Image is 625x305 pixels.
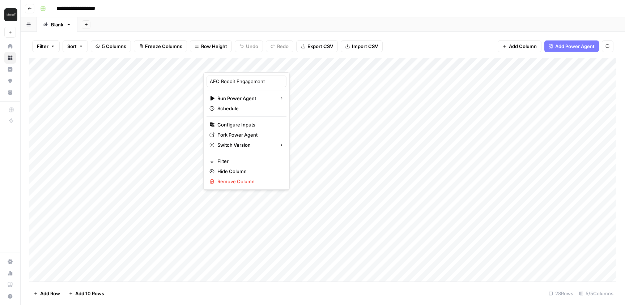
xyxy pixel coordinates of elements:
[544,40,599,52] button: Add Power Agent
[576,288,616,299] div: 5/5 Columns
[217,131,281,138] span: Fork Power Agent
[4,267,16,279] a: Usage
[217,178,281,185] span: Remove Column
[246,43,258,50] span: Undo
[4,64,16,75] a: Insights
[32,40,60,52] button: Filter
[40,290,60,297] span: Add Row
[4,291,16,302] button: Help + Support
[555,43,595,50] span: Add Power Agent
[546,288,576,299] div: 28 Rows
[4,256,16,267] a: Settings
[64,288,109,299] button: Add 10 Rows
[4,8,17,21] img: Klaviyo Logo
[190,40,232,52] button: Row Height
[341,40,383,52] button: Import CSV
[67,43,77,50] span: Sort
[4,52,16,64] a: Browse
[217,95,273,102] span: Run Power Agent
[145,43,182,50] span: Freeze Columns
[134,40,187,52] button: Freeze Columns
[4,75,16,87] a: Opportunities
[307,43,333,50] span: Export CSV
[37,43,48,50] span: Filter
[277,43,289,50] span: Redo
[498,40,541,52] button: Add Column
[75,290,104,297] span: Add 10 Rows
[29,288,64,299] button: Add Row
[37,17,77,32] a: Blank
[217,121,281,128] span: Configure Inputs
[266,40,293,52] button: Redo
[201,43,227,50] span: Row Height
[4,87,16,98] a: Your Data
[63,40,88,52] button: Sort
[217,158,281,165] span: Filter
[235,40,263,52] button: Undo
[352,43,378,50] span: Import CSV
[509,43,537,50] span: Add Column
[4,40,16,52] a: Home
[91,40,131,52] button: 5 Columns
[51,21,63,28] div: Blank
[217,168,281,175] span: Hide Column
[296,40,338,52] button: Export CSV
[217,141,273,149] span: Switch Version
[102,43,126,50] span: 5 Columns
[4,279,16,291] a: Learning Hub
[217,105,281,112] span: Schedule
[4,6,16,24] button: Workspace: Klaviyo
